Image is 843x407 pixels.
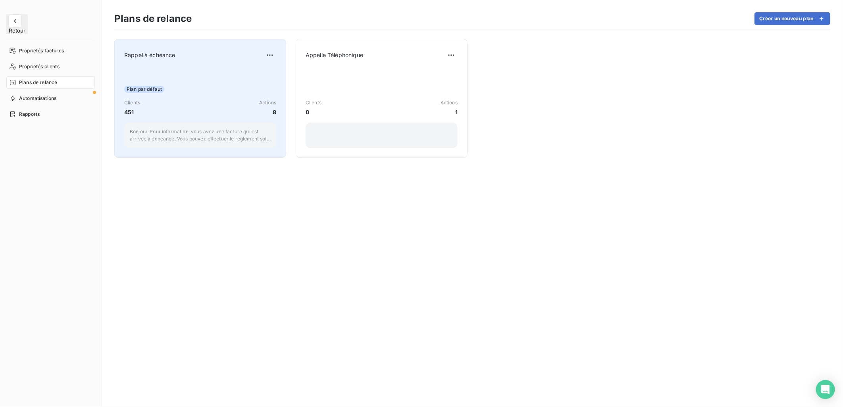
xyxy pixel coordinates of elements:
span: Actions [441,99,458,106]
span: Appelle Téléphonique [306,51,363,59]
span: Automatisations [19,95,56,102]
a: Rapports [6,108,95,121]
span: Clients [124,99,140,106]
span: Clients [306,99,321,106]
span: Rappel à échéance [124,51,175,59]
span: 451 [124,108,140,116]
span: Propriétés clients [19,63,60,70]
span: Retour [9,27,25,34]
span: 8 [259,108,276,116]
span: Plans de relance [19,79,57,86]
a: Automatisations [6,92,95,105]
a: Propriétés clients [6,60,95,73]
span: Propriétés factures [19,47,64,54]
button: Créer un nouveau plan [754,12,830,25]
span: Actions [259,99,276,106]
a: Propriétés factures [6,44,95,57]
span: 0 [306,108,321,116]
span: 1 [441,108,458,116]
span: Rapports [19,111,40,118]
div: Open Intercom Messenger [816,380,835,399]
a: Plans de relance [6,76,95,89]
button: Retour [6,14,28,34]
h3: Plans de relance [114,12,192,26]
p: Bonjour, Pour information, vous avez une facture qui est arrivée à échéance. Vous pouvez effectue... [130,128,271,142]
span: Plan par défaut [124,86,164,93]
